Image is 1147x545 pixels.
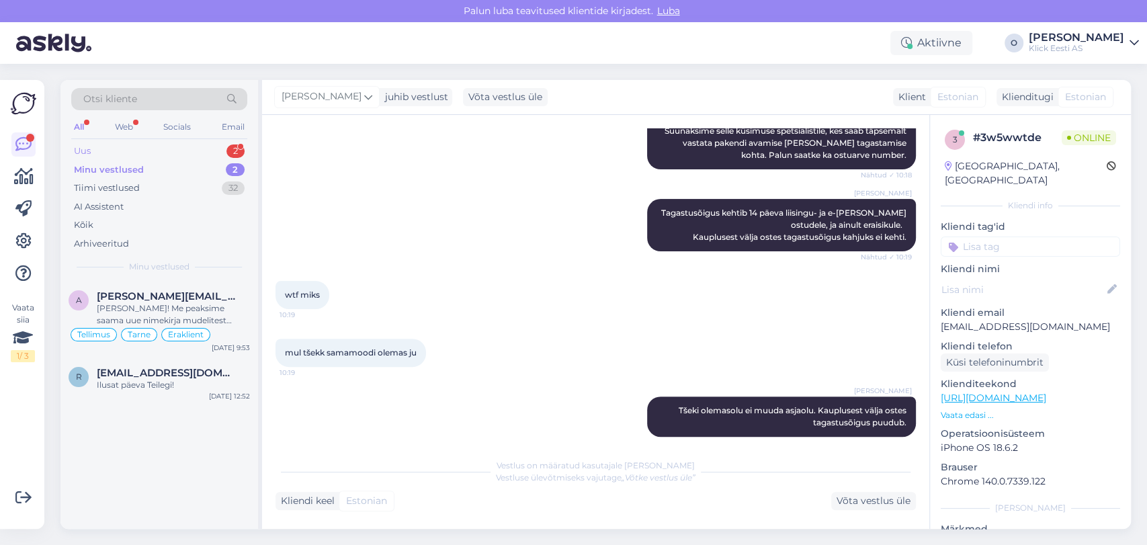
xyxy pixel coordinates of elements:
p: Kliendi nimi [941,262,1120,276]
div: juhib vestlust [380,90,448,104]
span: Nähtud ✓ 10:19 [861,252,912,262]
a: [URL][DOMAIN_NAME] [941,392,1046,404]
div: [DATE] 12:52 [209,391,250,401]
div: # 3w5wwtde [973,130,1062,146]
div: 2 [226,144,245,158]
div: All [71,118,87,136]
i: „Võtke vestlus üle” [622,472,695,483]
div: [DATE] 9:53 [212,343,250,353]
div: [PERSON_NAME] [941,502,1120,514]
div: Web [112,118,136,136]
p: Chrome 140.0.7339.122 [941,474,1120,489]
div: Kõik [74,218,93,232]
span: Eraklient [168,331,204,339]
span: 10:21 [861,437,912,448]
span: Vestlus on määratud kasutajale [PERSON_NAME] [497,460,695,470]
p: Klienditeekond [941,377,1120,391]
span: 10:19 [280,310,330,320]
span: Tšeki olemasolu ei muuda asjaolu. Kauplusest välja ostes tagastusõigus puudub. [679,405,908,427]
div: O [1005,34,1023,52]
span: Estonian [1065,90,1106,104]
div: Socials [161,118,194,136]
div: Klienditugi [996,90,1054,104]
span: Online [1062,130,1116,145]
p: Märkmed [941,522,1120,536]
span: Tagastusõigus kehtib 14 päeva liisingu- ja e-[PERSON_NAME] ostudele, ja ainult eraisikule. Kauplu... [661,208,908,242]
div: [PERSON_NAME]! Me peaksime saama uue nimekirja mudelitest homme või hiljemalt ülehomme (30/31). O... [97,302,250,327]
span: Vestluse ülevõtmiseks vajutage [496,472,695,483]
div: Klient [893,90,926,104]
div: Uus [74,144,91,158]
p: Kliendi email [941,306,1120,320]
div: 2 [226,163,245,177]
div: Kliendi info [941,200,1120,212]
div: Ilusat päeva Teilegi! [97,379,250,391]
span: Tellimus [77,331,110,339]
p: Kliendi telefon [941,339,1120,353]
div: Võta vestlus üle [463,88,548,106]
span: Estonian [937,90,978,104]
span: [PERSON_NAME] [854,386,912,396]
input: Lisa tag [941,237,1120,257]
p: iPhone OS 18.6.2 [941,441,1120,455]
p: Vaata edasi ... [941,409,1120,421]
div: Aktiivne [890,31,972,55]
span: mul tšekk samamoodi olemas ju [285,347,417,358]
span: Tere! Suunaksime selle küsimuse spetsialistile, kes saab täpsemalt vastata pakendi avamise [PERSO... [665,101,908,160]
span: Nähtud ✓ 10:18 [861,170,912,180]
div: 1 / 3 [11,350,35,362]
div: Minu vestlused [74,163,144,177]
p: Brauser [941,460,1120,474]
div: [PERSON_NAME] [1029,32,1124,43]
span: annemari.pius@gmail.com [97,290,237,302]
span: 10:19 [280,368,330,378]
span: r [76,372,82,382]
div: Küsi telefoninumbrit [941,353,1049,372]
p: Operatsioonisüsteem [941,427,1120,441]
div: Email [219,118,247,136]
span: renku007@hotmail.com [97,367,237,379]
div: Võta vestlus üle [831,492,916,510]
span: wtf miks [285,290,320,300]
span: [PERSON_NAME] [282,89,362,104]
span: Tarne [128,331,151,339]
div: Kliendi keel [275,494,335,508]
p: [EMAIL_ADDRESS][DOMAIN_NAME] [941,320,1120,334]
div: Arhiveeritud [74,237,129,251]
a: [PERSON_NAME]Klick Eesti AS [1029,32,1139,54]
div: Vaata siia [11,302,35,362]
span: Estonian [346,494,387,508]
span: Minu vestlused [129,261,189,273]
p: Kliendi tag'id [941,220,1120,234]
div: [GEOGRAPHIC_DATA], [GEOGRAPHIC_DATA] [945,159,1107,187]
div: AI Assistent [74,200,124,214]
input: Lisa nimi [941,282,1105,297]
img: Askly Logo [11,91,36,116]
span: a [76,295,82,305]
div: 32 [222,181,245,195]
div: Tiimi vestlused [74,181,140,195]
span: Otsi kliente [83,92,137,106]
div: Klick Eesti AS [1029,43,1124,54]
span: [PERSON_NAME] [854,188,912,198]
span: Luba [653,5,684,17]
span: 3 [953,134,958,144]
